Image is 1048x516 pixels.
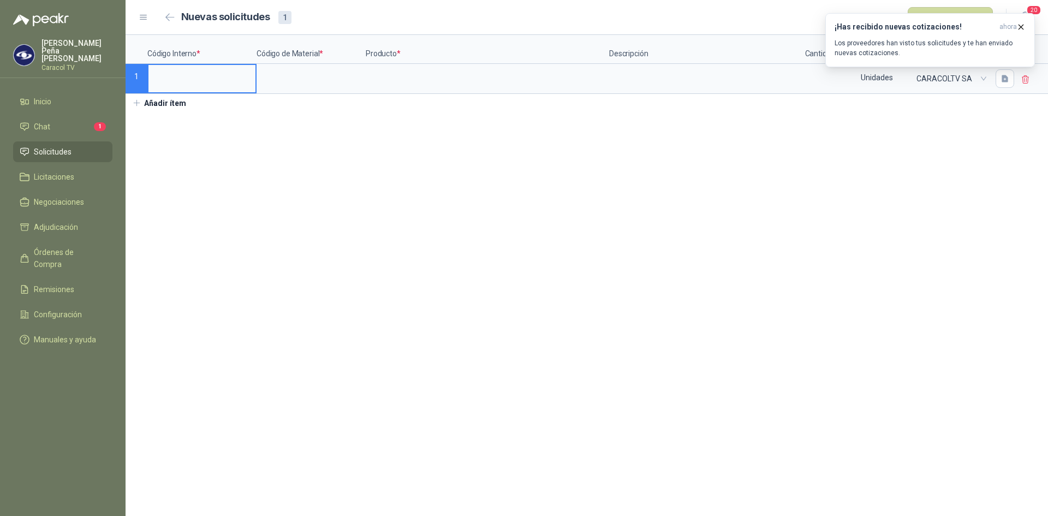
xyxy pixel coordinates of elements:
a: Licitaciones [13,167,112,187]
button: Publicar solicitudes [908,7,993,28]
button: ¡Has recibido nuevas cotizaciones!ahora Los proveedores han visto tus solicitudes y te han enviad... [825,13,1035,67]
p: [PERSON_NAME] Peña [PERSON_NAME] [41,39,112,62]
p: Cantidad [800,35,844,64]
div: Unidades [845,65,908,90]
span: Remisiones [34,283,74,295]
span: Adjudicación [34,221,78,233]
span: Inicio [34,96,51,108]
a: Manuales y ayuda [13,329,112,350]
span: Manuales y ayuda [34,334,96,346]
p: Los proveedores han visto tus solicitudes y te han enviado nuevas cotizaciones. [835,38,1026,58]
span: Solicitudes [34,146,72,158]
a: Inicio [13,91,112,112]
a: Solicitudes [13,141,112,162]
h2: Nuevas solicitudes [181,9,270,25]
span: CARACOLTV SA [916,70,984,87]
span: Negociaciones [34,196,84,208]
a: Remisiones [13,279,112,300]
span: ahora [999,22,1017,32]
p: Producto [366,35,609,64]
span: Chat [34,121,50,133]
span: Órdenes de Compra [34,246,102,270]
p: Caracol TV [41,64,112,71]
button: Añadir ítem [126,94,193,112]
a: Órdenes de Compra [13,242,112,275]
img: Logo peakr [13,13,69,26]
p: Código Interno [147,35,257,64]
button: 20 [1015,8,1035,27]
img: Company Logo [14,45,34,66]
span: Licitaciones [34,171,74,183]
p: Código de Material [257,35,366,64]
p: 1 [126,64,147,94]
div: 1 [278,11,291,24]
a: Negociaciones [13,192,112,212]
h3: ¡Has recibido nuevas cotizaciones! [835,22,995,32]
p: Descripción [609,35,800,64]
span: Configuración [34,309,82,321]
a: Adjudicación [13,217,112,238]
a: Chat1 [13,116,112,137]
a: Configuración [13,304,112,325]
span: 1 [94,122,106,131]
span: 20 [1026,5,1041,15]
